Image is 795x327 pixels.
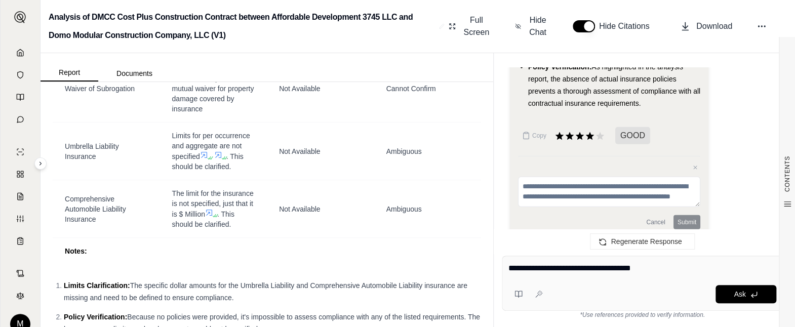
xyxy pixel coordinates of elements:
span: Comprehensive Automobile Liability Insurance [65,195,126,223]
a: Prompt Library [7,87,34,107]
span: Hide Chat [527,14,548,38]
span: Limits for per occurrence and aggregate are not specified [172,132,250,160]
span: Download [696,20,732,32]
a: Claim Coverage [7,186,34,207]
span: Policy Verification: [64,313,127,321]
button: Hide Chat [511,10,552,43]
span: The specific dollar amounts for the Umbrella Liability and Comprehensive Automobile Liability ins... [64,281,467,302]
span: Required on CGL and Workers Compensation; mutual waiver for property damage covered by insurance [172,64,254,113]
span: Not Available [279,205,320,213]
button: Expand sidebar [34,157,47,170]
span: GOOD [615,127,650,144]
button: Regenerate Response [590,233,694,250]
a: Legal Search Engine [7,285,34,306]
a: Home [7,43,34,63]
a: Single Policy [7,142,34,162]
span: Cannot Confirm [386,85,436,93]
span: Full Screen [462,14,491,38]
button: Report [41,64,98,81]
img: Expand sidebar [14,11,26,23]
div: *Use references provided to verify information. [502,311,783,319]
button: Download [676,16,736,36]
button: Documents [98,65,171,81]
span: Notes: [65,247,87,255]
a: Contract Analysis [7,263,34,283]
span: As highlighted in the analysis report, the absence of actual insurance policies prevents a thorou... [528,63,700,107]
button: Full Screen [445,10,495,43]
a: Chat [7,109,34,130]
span: Policy Verification: [528,63,591,71]
button: Ask [715,285,776,303]
button: Cancel [643,215,669,229]
button: Expand sidebar [10,7,30,27]
span: Ambiguous [386,147,422,155]
span: Copy [532,132,546,140]
a: Custom Report [7,209,34,229]
span: Limits Clarification: [64,281,130,290]
span: Hide Citations [599,20,656,32]
a: Policy Comparisons [7,164,34,184]
button: Copy [518,126,550,146]
span: Ambiguous [386,205,422,213]
span: CONTENTS [783,156,791,192]
span: Ask [734,290,745,298]
h2: Analysis of DMCC Cost Plus Construction Contract between Affordable Development 3745 LLC and Domo... [49,8,435,45]
span: Umbrella Liability Insurance [65,142,119,160]
span: The limit for the insurance is not specified, just that it is $ Million [172,189,254,218]
span: Not Available [279,147,320,155]
span: Not Available [279,85,320,93]
a: Coverage Table [7,231,34,251]
span: Waiver of Subrogation [65,85,135,93]
span: Regenerate Response [611,237,682,246]
a: Documents Vault [7,65,34,85]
